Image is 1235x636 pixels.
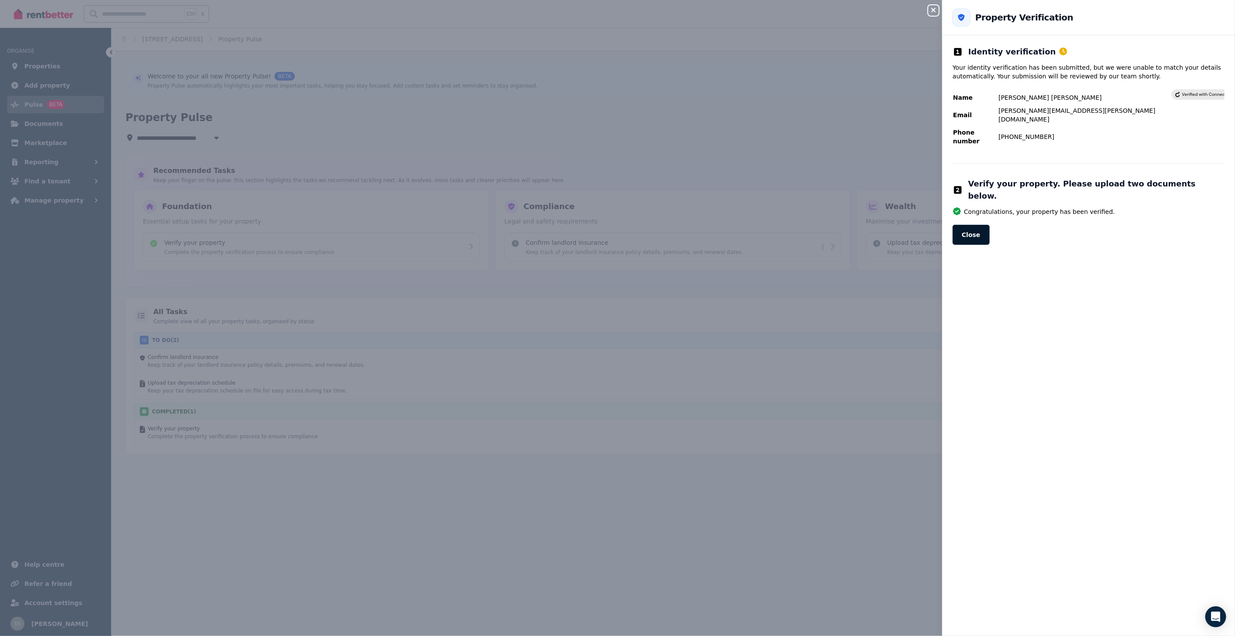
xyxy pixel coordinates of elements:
button: Close [953,225,990,245]
td: [PHONE_NUMBER] [998,128,1171,146]
h2: Verify your property. Please upload two documents below. [968,178,1225,202]
div: Open Intercom Messenger [1205,606,1226,627]
h2: Identity verification [968,46,1067,58]
td: [PERSON_NAME][EMAIL_ADDRESS][PERSON_NAME][DOMAIN_NAME] [998,106,1171,124]
td: Phone number [953,128,998,146]
td: Name [953,93,998,102]
span: Congratulations, your property has been verified. [964,207,1115,216]
h2: Property Verification [975,11,1073,24]
p: Your identity verification has been submitted, but we were unable to match your details automatic... [953,63,1225,81]
td: Email [953,106,998,124]
td: [PERSON_NAME] [PERSON_NAME] [998,93,1171,102]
